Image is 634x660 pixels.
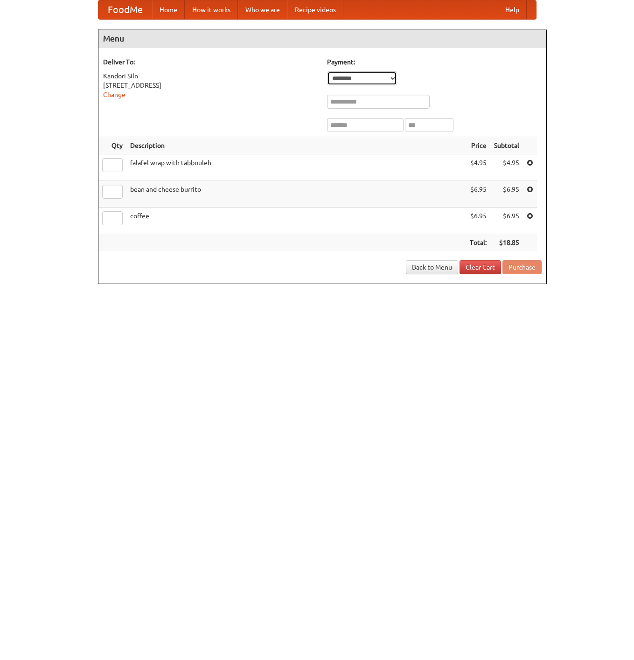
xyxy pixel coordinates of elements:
td: bean and cheese burrito [126,181,466,208]
a: Clear Cart [460,260,501,274]
td: $6.95 [490,181,523,208]
td: $4.95 [466,154,490,181]
a: Change [103,91,125,98]
button: Purchase [502,260,542,274]
a: How it works [185,0,238,19]
th: Total: [466,234,490,251]
td: $6.95 [466,208,490,234]
td: $6.95 [466,181,490,208]
div: [STREET_ADDRESS] [103,81,318,90]
th: $18.85 [490,234,523,251]
a: Who we are [238,0,287,19]
td: falafel wrap with tabbouleh [126,154,466,181]
a: FoodMe [98,0,152,19]
th: Description [126,137,466,154]
h4: Menu [98,29,546,48]
td: $6.95 [490,208,523,234]
td: coffee [126,208,466,234]
a: Recipe videos [287,0,343,19]
a: Help [498,0,527,19]
h5: Deliver To: [103,57,318,67]
a: Back to Menu [406,260,458,274]
td: $4.95 [490,154,523,181]
th: Price [466,137,490,154]
div: Kandori Siln [103,71,318,81]
h5: Payment: [327,57,542,67]
th: Subtotal [490,137,523,154]
a: Home [152,0,185,19]
th: Qty [98,137,126,154]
